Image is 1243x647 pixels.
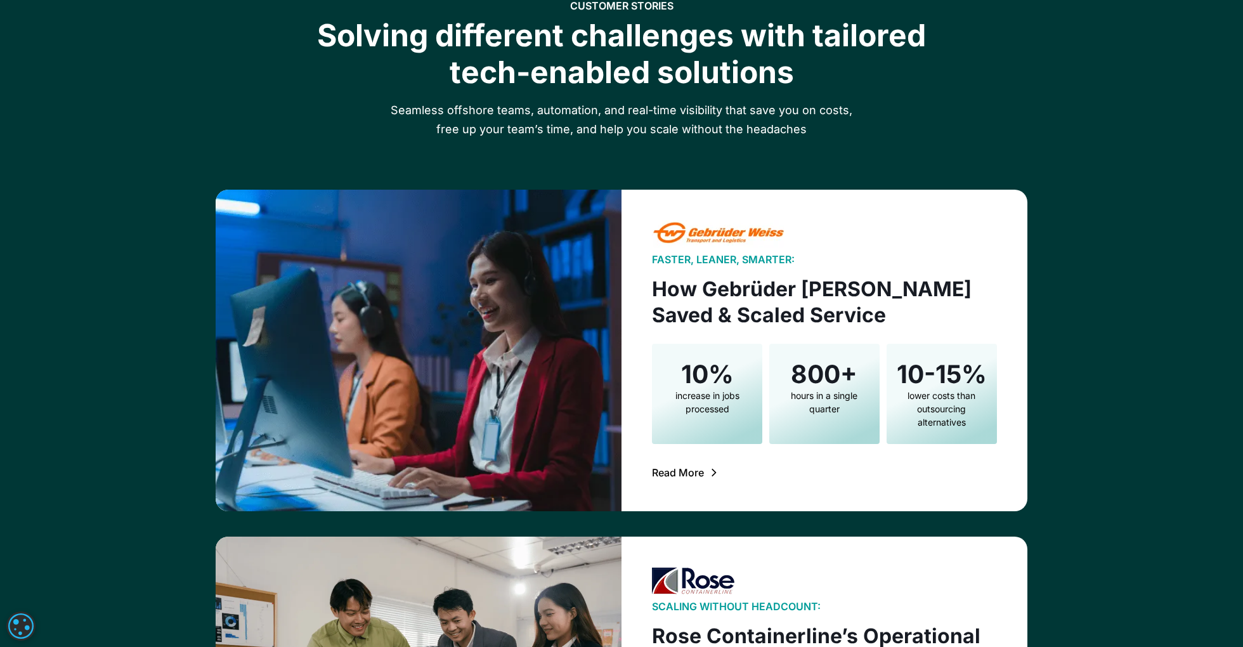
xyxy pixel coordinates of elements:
[660,389,755,415] div: increase in jobs processed
[681,359,734,389] h4: 10%
[216,190,621,511] img: Two woman using computers
[652,600,821,613] div: Scaling Without Headcount:
[652,464,717,481] a: Read More
[652,220,786,248] img: Gebruder Weiss Logo
[791,359,857,389] h4: 800+
[378,101,865,139] p: Seamless offshore teams, automation, and real-time visibility that save you on costs, free up you...
[297,17,946,90] div: Solving different challenges with tailored tech-enabled solutions
[652,253,795,266] div: Faster, Leaner, Smarter:
[897,359,987,389] h4: 10-15%
[652,567,734,595] img: Rose Logo
[652,276,997,329] h3: How Gebrüder [PERSON_NAME] Saved & Scaled Service
[652,467,704,478] div: Read More
[894,389,989,429] div: lower costs than outsourcing alternatives
[1180,586,1243,647] iframe: Chat Widget
[777,389,872,415] div: hours in a single quarter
